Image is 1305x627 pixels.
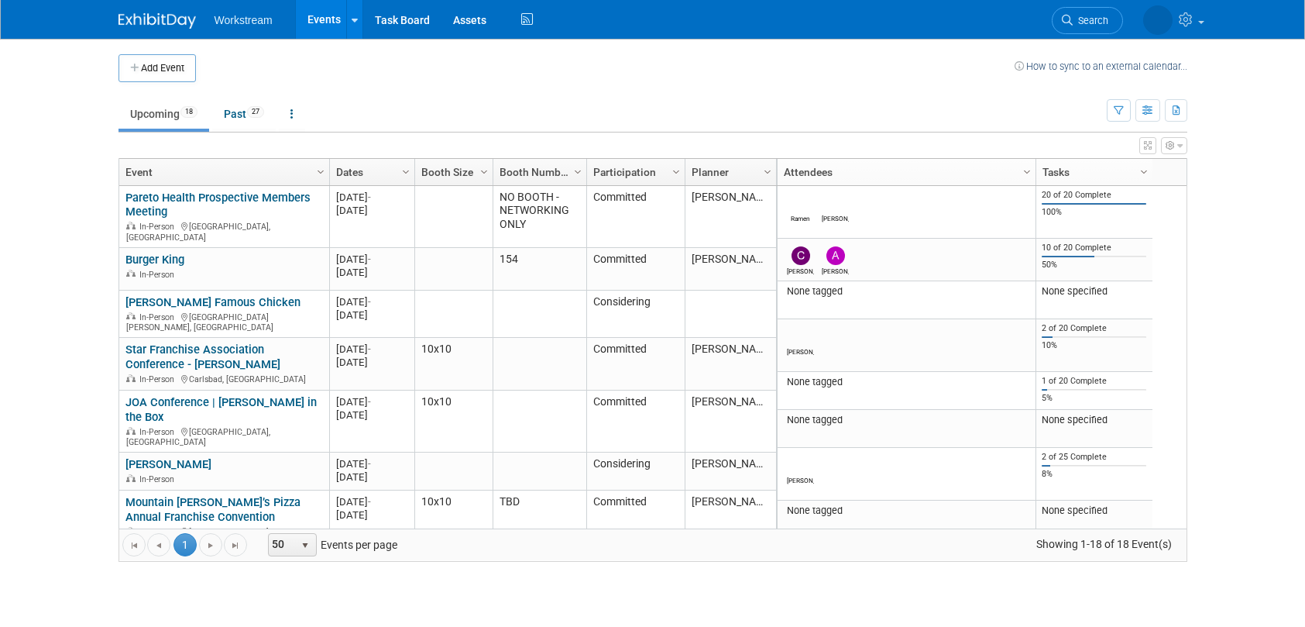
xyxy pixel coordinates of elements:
[336,191,407,204] div: [DATE]
[126,222,136,229] img: In-Person Event
[1042,393,1146,404] div: 5%
[493,186,586,248] td: NO BOOTH - NETWORKING ONLY
[586,391,685,453] td: Committed
[783,414,1029,426] div: None tagged
[1042,260,1146,270] div: 50%
[125,310,322,333] div: [GEOGRAPHIC_DATA][PERSON_NAME], [GEOGRAPHIC_DATA]
[368,191,371,203] span: -
[336,204,407,217] div: [DATE]
[126,374,136,382] img: In-Person Event
[336,508,407,522] div: [DATE]
[822,212,849,222] div: Patrick Ledesma
[336,295,407,308] div: [DATE]
[500,159,576,185] a: Booth Number
[400,166,412,178] span: Column Settings
[125,495,300,524] a: Mountain [PERSON_NAME]’s Pizza Annual Franchise Convention
[336,253,407,266] div: [DATE]
[125,159,319,185] a: Event
[787,265,814,275] div: Chris Connelly
[126,270,136,277] img: In-Person Event
[1138,166,1150,178] span: Column Settings
[787,346,814,356] div: Josh Lu
[153,539,165,552] span: Go to the previous page
[224,533,247,556] a: Go to the last page
[493,491,586,553] td: TBD
[1042,505,1146,517] div: None specified
[685,186,776,248] td: [PERSON_NAME]
[792,456,810,474] img: Josh Lu
[478,166,490,178] span: Column Settings
[792,246,810,265] img: Chris Connelly
[692,159,766,185] a: Planner
[126,527,136,535] img: In-Person Event
[685,453,776,491] td: [PERSON_NAME]
[368,343,371,355] span: -
[368,496,371,508] span: -
[1042,285,1146,298] div: None specified
[586,186,685,248] td: Committed
[248,533,413,556] span: Events per page
[126,474,136,482] img: In-Person Event
[336,457,407,470] div: [DATE]
[1042,190,1146,201] div: 20 of 20 Complete
[685,338,776,391] td: [PERSON_NAME]
[139,270,179,280] span: In-Person
[1018,159,1035,182] a: Column Settings
[784,159,1025,185] a: Attendees
[1015,60,1187,72] a: How to sync to an external calendar...
[569,159,586,182] a: Column Settings
[792,327,810,346] img: Josh Lu
[493,248,586,291] td: 154
[1042,340,1146,351] div: 10%
[125,425,322,448] div: [GEOGRAPHIC_DATA], [GEOGRAPHIC_DATA]
[125,525,322,548] div: [GEOGRAPHIC_DATA], [GEOGRAPHIC_DATA]
[1042,323,1146,334] div: 2 of 20 Complete
[685,391,776,453] td: [PERSON_NAME]
[1042,243,1146,253] div: 10 of 20 Complete
[586,491,685,553] td: Committed
[783,376,1029,388] div: None tagged
[685,248,776,291] td: [PERSON_NAME]
[314,166,327,178] span: Column Settings
[118,99,209,129] a: Upcoming18
[125,343,280,371] a: Star Franchise Association Conference - [PERSON_NAME]
[336,395,407,408] div: [DATE]
[586,248,685,291] td: Committed
[125,372,322,385] div: Carlsbad, [GEOGRAPHIC_DATA]
[212,99,276,129] a: Past27
[787,212,814,222] div: Ramen Tegenfeldt
[139,222,179,232] span: In-Person
[312,159,329,182] a: Column Settings
[414,391,493,453] td: 10x10
[336,308,407,322] div: [DATE]
[368,458,371,470] span: -
[125,219,322,243] div: [GEOGRAPHIC_DATA], [GEOGRAPHIC_DATA]
[204,539,217,552] span: Go to the next page
[139,312,179,322] span: In-Person
[125,191,311,219] a: Pareto Health Prospective Members Meeting
[414,491,493,553] td: 10x10
[1135,159,1152,182] a: Column Settings
[336,470,407,484] div: [DATE]
[122,533,146,556] a: Go to the first page
[336,159,404,185] a: Dates
[336,343,407,356] div: [DATE]
[1042,376,1146,387] div: 1 of 20 Complete
[761,166,774,178] span: Column Settings
[299,539,311,552] span: select
[787,474,814,484] div: Josh Lu
[173,533,197,556] span: 1
[759,159,776,182] a: Column Settings
[414,338,493,391] td: 10x10
[586,291,685,338] td: Considering
[826,194,845,212] img: Patrick Ledesma
[336,266,407,279] div: [DATE]
[215,14,273,26] span: Workstream
[336,408,407,422] div: [DATE]
[139,474,179,484] span: In-Person
[421,159,483,185] a: Booth Size
[118,54,196,82] button: Add Event
[125,295,300,309] a: [PERSON_NAME] Famous Chicken
[247,106,264,118] span: 27
[1021,166,1033,178] span: Column Settings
